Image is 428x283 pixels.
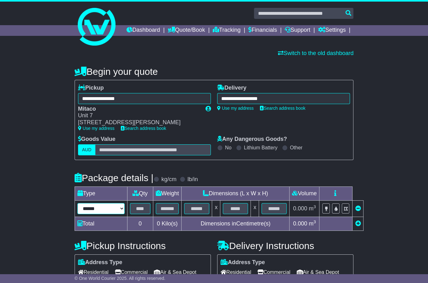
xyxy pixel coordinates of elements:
[318,25,346,36] a: Settings
[225,145,231,151] label: No
[115,267,148,277] span: Commercial
[126,25,160,36] a: Dashboard
[154,267,196,277] span: Air & Sea Depot
[313,204,316,209] sup: 3
[78,144,96,155] label: AUD
[78,112,199,119] div: Unit 7
[251,200,259,217] td: x
[217,241,353,251] h4: Delivery Instructions
[309,205,316,212] span: m
[75,66,354,77] h4: Begin your quote
[355,220,361,227] a: Add new item
[78,85,104,92] label: Pickup
[127,217,153,230] td: 0
[78,126,115,131] a: Use my address
[153,186,182,200] td: Weight
[244,145,278,151] label: Lithium Battery
[212,200,220,217] td: x
[75,217,127,230] td: Total
[293,205,307,212] span: 0.000
[121,126,166,131] a: Search address book
[293,220,307,227] span: 0.000
[161,176,177,183] label: kg/cm
[78,136,115,143] label: Goods Value
[355,205,361,212] a: Remove this item
[78,259,122,266] label: Address Type
[78,106,199,113] div: Mitaco
[75,173,154,183] h4: Package details |
[75,186,127,200] td: Type
[221,259,265,266] label: Address Type
[153,217,182,230] td: Kilo(s)
[182,186,290,200] td: Dimensions (L x W x H)
[313,219,316,224] sup: 3
[290,186,319,200] td: Volume
[188,176,198,183] label: lb/in
[217,85,246,92] label: Delivery
[297,267,339,277] span: Air & Sea Depot
[257,267,290,277] span: Commercial
[213,25,240,36] a: Tracking
[75,276,166,281] span: © One World Courier 2025. All rights reserved.
[290,145,302,151] label: Other
[248,25,277,36] a: Financials
[221,267,251,277] span: Residential
[75,241,211,251] h4: Pickup Instructions
[309,220,316,227] span: m
[182,217,290,230] td: Dimensions in Centimetre(s)
[217,136,287,143] label: Any Dangerous Goods?
[285,25,310,36] a: Support
[260,106,305,111] a: Search address book
[78,119,199,126] div: [STREET_ADDRESS][PERSON_NAME]
[127,186,153,200] td: Qty
[78,267,109,277] span: Residential
[168,25,205,36] a: Quote/Book
[278,50,353,56] a: Switch to the old dashboard
[217,106,254,111] a: Use my address
[157,220,160,227] span: 0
